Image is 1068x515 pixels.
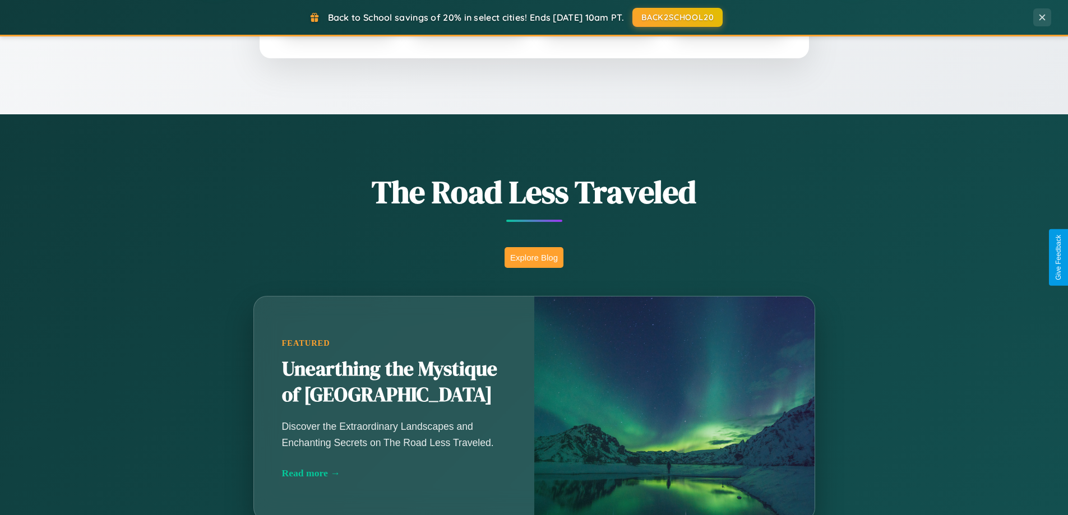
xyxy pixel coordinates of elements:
[282,356,506,408] h2: Unearthing the Mystique of [GEOGRAPHIC_DATA]
[282,419,506,450] p: Discover the Extraordinary Landscapes and Enchanting Secrets on The Road Less Traveled.
[198,170,871,214] h1: The Road Less Traveled
[505,247,563,268] button: Explore Blog
[1055,235,1062,280] div: Give Feedback
[282,467,506,479] div: Read more →
[632,8,723,27] button: BACK2SCHOOL20
[328,12,624,23] span: Back to School savings of 20% in select cities! Ends [DATE] 10am PT.
[282,338,506,348] div: Featured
